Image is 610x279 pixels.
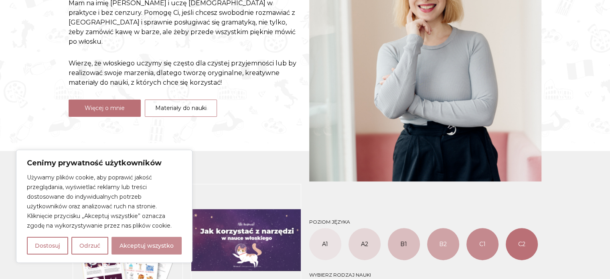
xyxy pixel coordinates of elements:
[27,173,182,230] p: Używamy plików cookie, aby poprawić jakość przeglądania, wyświetlać reklamy lub treści dostosowan...
[427,228,459,260] a: B2
[309,219,538,225] h3: Poziom języka
[27,237,68,255] button: Dostosuj
[111,237,182,255] button: Akceptuj wszystko
[466,228,499,260] a: C1
[349,228,381,260] a: A2
[27,158,182,168] p: Cenimy prywatność użytkowników
[506,228,538,260] a: C2
[145,100,217,117] a: Materiały do nauki
[69,100,141,117] a: Więcej o mnie
[71,237,108,255] button: Odrzuć
[309,228,341,260] a: A1
[69,59,301,88] p: Wierzę, że włoskiego uczymy się często dla czystej przyjemności lub by realizować swoje marzenia,...
[388,228,420,260] a: B1
[309,272,538,278] h3: Wybierz rodzaj nauki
